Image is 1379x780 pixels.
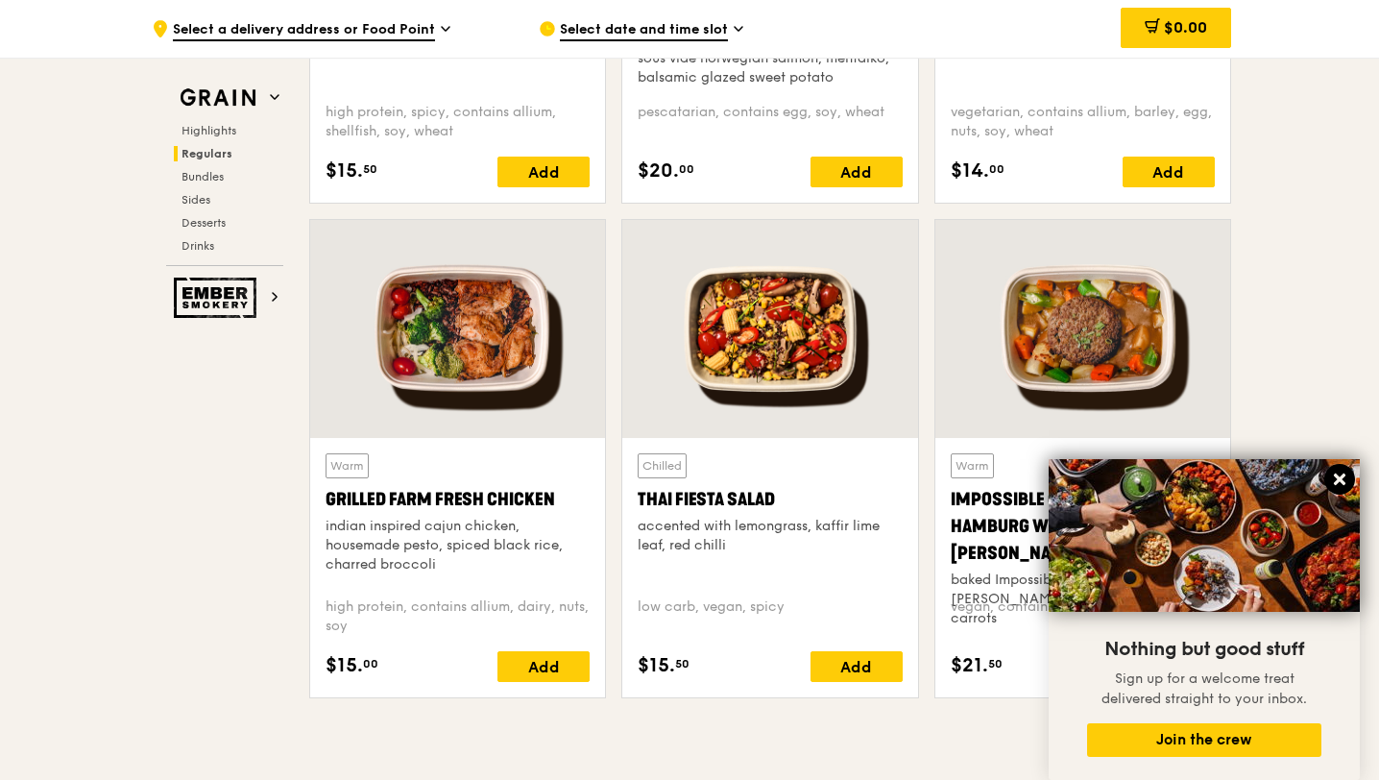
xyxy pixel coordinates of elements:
span: 50 [988,656,1003,671]
span: 50 [363,161,377,177]
div: Add [497,651,590,682]
span: $15. [638,651,675,680]
span: Select date and time slot [560,20,728,41]
div: vegan, contains allium, soy, wheat [951,597,1215,636]
span: Highlights [181,124,236,137]
div: pescatarian, contains egg, soy, wheat [638,103,902,141]
div: Add [810,157,903,187]
div: Add [1123,157,1215,187]
div: Grilled Farm Fresh Chicken [326,486,590,513]
img: Grain web logo [174,81,262,115]
span: Bundles [181,170,224,183]
div: high protein, contains allium, dairy, nuts, soy [326,597,590,636]
div: low carb, vegan, spicy [638,597,902,636]
button: Join the crew [1087,723,1321,757]
div: Thai Fiesta Salad [638,486,902,513]
img: Ember Smokery web logo [174,278,262,318]
div: high protein, spicy, contains allium, shellfish, soy, wheat [326,103,590,141]
span: $15. [326,157,363,185]
span: $0.00 [1164,18,1207,37]
span: $21. [951,651,988,680]
div: Warm [951,453,994,478]
span: 50 [675,656,689,671]
span: $14. [951,157,989,185]
button: Close [1324,464,1355,495]
span: Drinks [181,239,214,253]
span: 00 [989,161,1004,177]
div: Impossible Ground Beef Hamburg with Japanese [PERSON_NAME] [951,486,1215,567]
span: Desserts [181,216,226,230]
span: 00 [363,656,378,671]
span: Select a delivery address or Food Point [173,20,435,41]
div: indian inspired cajun chicken, housemade pesto, spiced black rice, charred broccoli [326,517,590,574]
img: DSC07876-Edit02-Large.jpeg [1049,459,1360,612]
div: accented with lemongrass, kaffir lime leaf, red chilli [638,517,902,555]
div: sous vide norwegian salmon, mentaiko, balsamic glazed sweet potato [638,49,902,87]
div: Add [810,651,903,682]
div: baked Impossible hamburg, Japanese [PERSON_NAME], poached okra and carrots [951,571,1215,628]
div: Warm [326,453,369,478]
span: Regulars [181,147,232,160]
span: Sign up for a welcome treat delivered straight to your inbox. [1101,670,1307,707]
div: Add [497,157,590,187]
span: $15. [326,651,363,680]
span: Nothing but good stuff [1104,638,1304,661]
div: vegetarian, contains allium, barley, egg, nuts, soy, wheat [951,103,1215,141]
div: Chilled [638,453,687,478]
span: Sides [181,193,210,207]
span: $20. [638,157,679,185]
span: 00 [679,161,694,177]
